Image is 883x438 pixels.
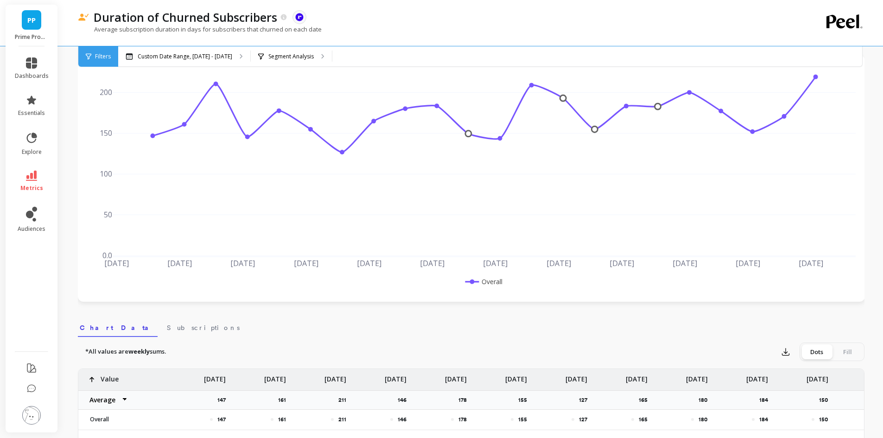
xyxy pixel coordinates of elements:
[832,344,863,359] div: Fill
[518,416,527,423] p: 155
[95,53,111,60] span: Filters
[518,396,533,404] p: 155
[15,33,49,41] p: Prime Prometics™
[20,184,43,192] span: metrics
[78,13,89,21] img: header icon
[264,369,286,384] p: [DATE]
[458,396,472,404] p: 178
[27,15,36,25] span: PP
[398,396,412,404] p: 146
[385,369,407,384] p: [DATE]
[22,406,41,425] img: profile picture
[78,25,322,33] p: Average subscription duration in days for subscribers that churned on each date
[278,396,292,404] p: 161
[801,344,832,359] div: Dots
[807,369,828,384] p: [DATE]
[94,9,277,25] p: Duration of Churned Subscribers
[217,416,226,423] p: 147
[505,369,527,384] p: [DATE]
[84,416,165,423] p: Overall
[398,416,407,423] p: 146
[699,416,708,423] p: 180
[101,369,119,384] p: Value
[78,316,864,337] nav: Tabs
[138,53,232,60] p: Custom Date Range, [DATE] - [DATE]
[746,369,768,384] p: [DATE]
[639,416,648,423] p: 165
[626,369,648,384] p: [DATE]
[579,416,587,423] p: 127
[167,323,240,332] span: Subscriptions
[819,396,834,404] p: 150
[18,109,45,117] span: essentials
[217,396,231,404] p: 147
[565,369,587,384] p: [DATE]
[639,396,653,404] p: 165
[819,416,828,423] p: 150
[204,369,226,384] p: [DATE]
[268,53,314,60] p: Segment Analysis
[22,148,42,156] span: explore
[445,369,467,384] p: [DATE]
[458,416,467,423] p: 178
[338,416,346,423] p: 211
[759,416,768,423] p: 184
[338,396,352,404] p: 211
[579,396,593,404] p: 127
[759,396,774,404] p: 184
[295,13,304,21] img: api.recharge.svg
[85,347,166,356] p: *All values are sums.
[128,347,150,355] strong: weekly
[324,369,346,384] p: [DATE]
[686,369,708,384] p: [DATE]
[699,396,713,404] p: 180
[18,225,45,233] span: audiences
[15,72,49,80] span: dashboards
[278,416,286,423] p: 161
[80,323,156,332] span: Chart Data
